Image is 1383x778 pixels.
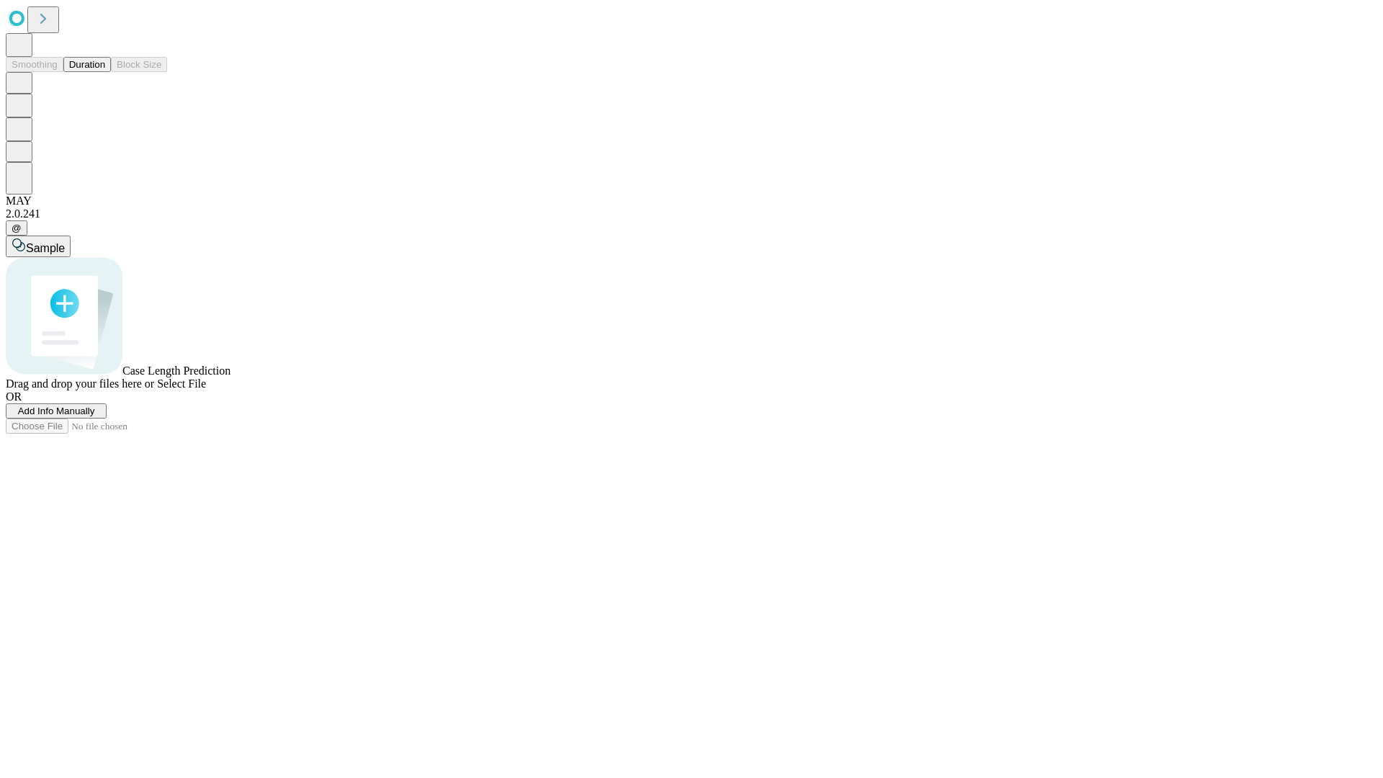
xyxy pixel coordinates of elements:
[6,236,71,257] button: Sample
[6,207,1377,220] div: 2.0.241
[122,365,230,377] span: Case Length Prediction
[6,403,107,419] button: Add Info Manually
[12,223,22,233] span: @
[6,220,27,236] button: @
[6,194,1377,207] div: MAY
[111,57,167,72] button: Block Size
[6,57,63,72] button: Smoothing
[6,390,22,403] span: OR
[157,377,206,390] span: Select File
[26,242,65,254] span: Sample
[63,57,111,72] button: Duration
[18,406,95,416] span: Add Info Manually
[6,377,154,390] span: Drag and drop your files here or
